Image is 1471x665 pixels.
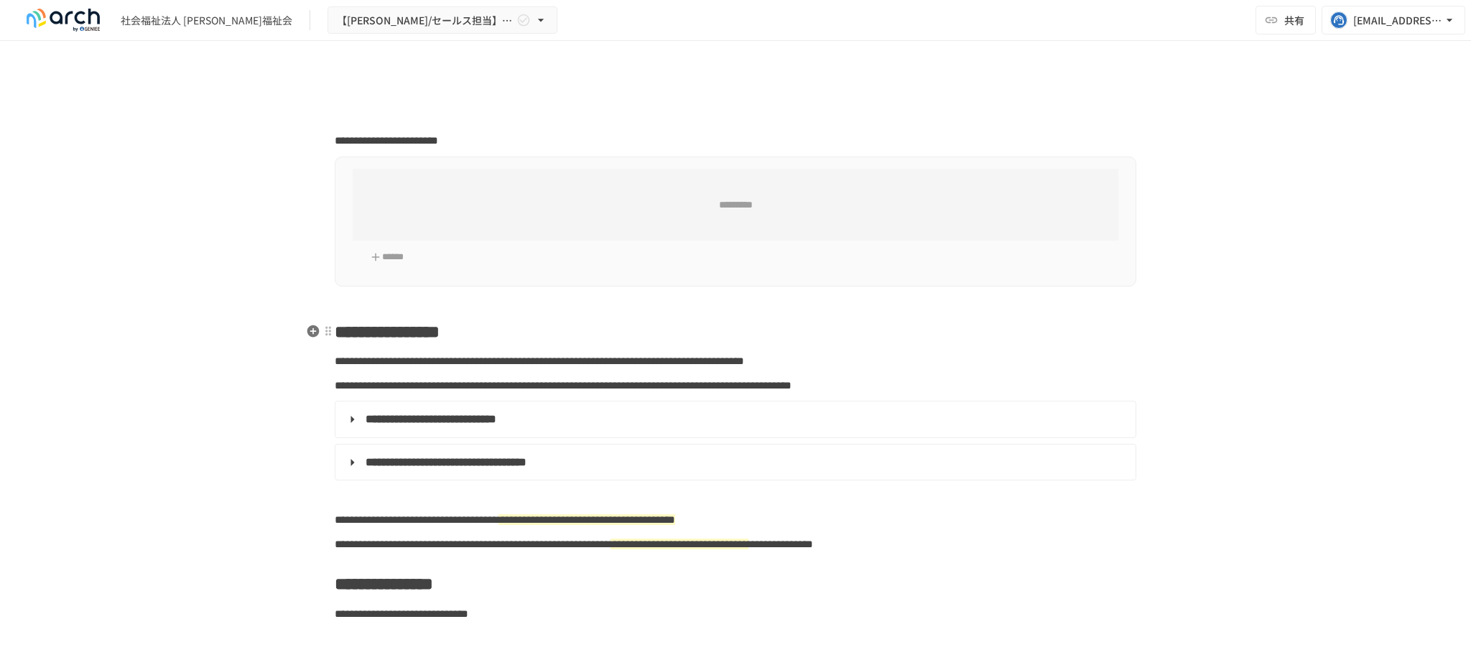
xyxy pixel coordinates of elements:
[121,13,292,28] div: 社会福祉法人 [PERSON_NAME]福祉会
[328,6,557,34] button: 【[PERSON_NAME]/セールス担当】社会福祉法人 [PERSON_NAME]福祉会様_導入支援サポート
[1256,6,1316,34] button: 共有
[1322,6,1465,34] button: [EMAIL_ADDRESS][DOMAIN_NAME]
[337,11,514,29] span: 【[PERSON_NAME]/セールス担当】社会福祉法人 [PERSON_NAME]福祉会様_導入支援サポート
[1353,11,1442,29] div: [EMAIL_ADDRESS][DOMAIN_NAME]
[17,9,109,32] img: logo-default@2x-9cf2c760.svg
[1284,12,1304,28] span: 共有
